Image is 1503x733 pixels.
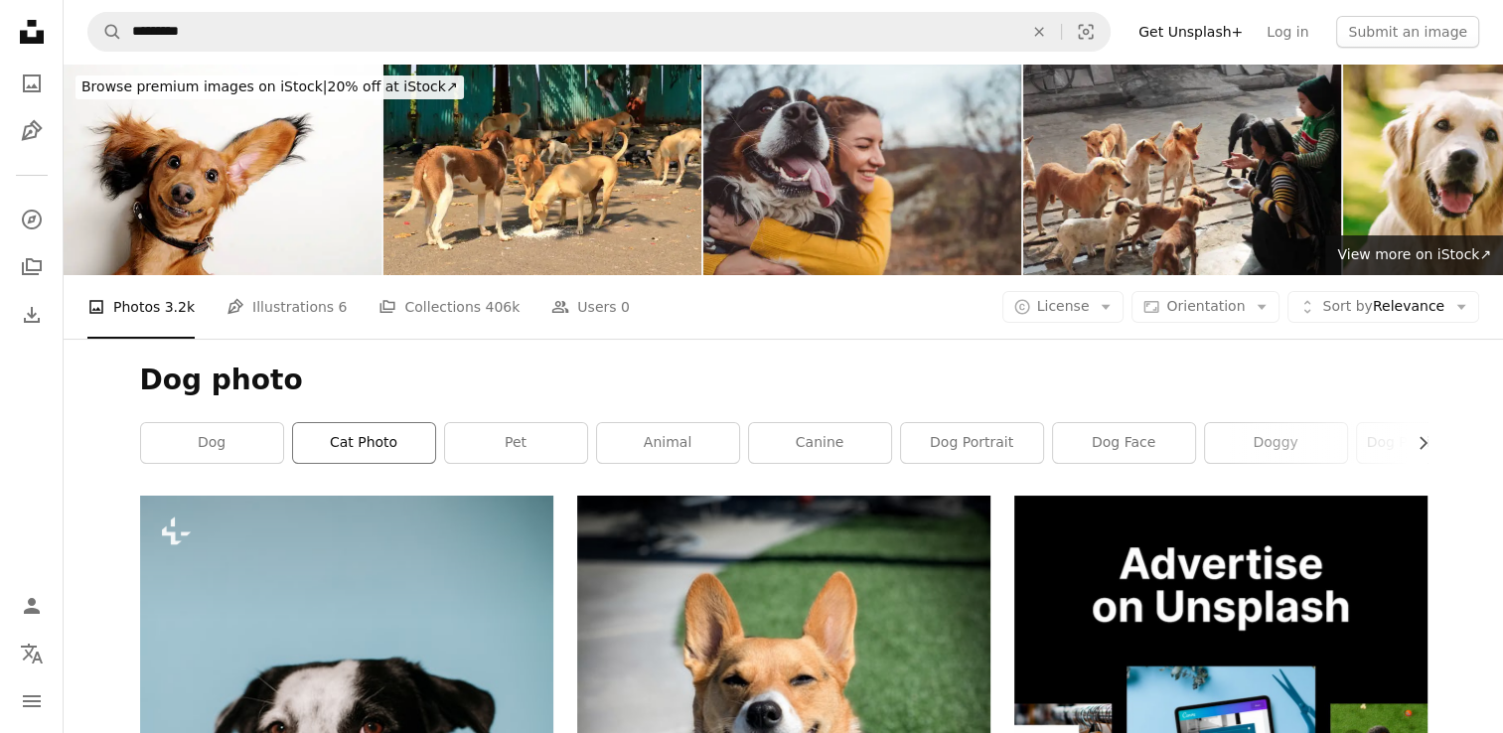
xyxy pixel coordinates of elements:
button: Language [12,634,52,673]
a: Collections 406k [378,275,520,339]
form: Find visuals sitewide [87,12,1111,52]
a: doggy [1205,423,1347,463]
a: Illustrations 6 [226,275,347,339]
img: Big ears, upside down. [64,64,381,275]
span: Browse premium images on iStock | [81,78,327,94]
span: License [1037,298,1090,314]
img: stray dogs eating rice in Mumbai, India [383,64,701,275]
span: View more on iStock ↗ [1337,246,1491,262]
button: Sort byRelevance [1287,291,1479,323]
a: Illustrations [12,111,52,151]
span: 6 [339,296,348,318]
a: cat photo [293,423,435,463]
a: animal [597,423,739,463]
a: Log in [1255,16,1320,48]
a: dog profile picture [1357,423,1499,463]
div: 20% off at iStock ↗ [75,75,464,99]
span: Sort by [1322,298,1372,314]
span: Orientation [1166,298,1245,314]
button: Search Unsplash [88,13,122,51]
a: Photos [12,64,52,103]
a: Collections [12,247,52,287]
a: Get Unsplash+ [1127,16,1255,48]
a: dog [141,423,283,463]
button: License [1002,291,1125,323]
a: Users 0 [551,275,630,339]
button: Orientation [1131,291,1279,323]
a: Browse premium images on iStock|20% off at iStock↗ [64,64,476,111]
img: Hungry street dogs [1023,64,1341,275]
a: View more on iStock↗ [1325,235,1503,275]
button: scroll list to the right [1405,423,1428,463]
a: dog face [1053,423,1195,463]
span: 0 [621,296,630,318]
h1: Dog photo [140,363,1428,398]
a: Log in / Sign up [12,586,52,626]
button: Menu [12,681,52,721]
button: Visual search [1062,13,1110,51]
span: Relevance [1322,297,1444,317]
img: Young woman with dog [703,64,1021,275]
a: canine [749,423,891,463]
button: Submit an image [1336,16,1479,48]
button: Clear [1017,13,1061,51]
a: Home — Unsplash [12,12,52,56]
a: pet [445,423,587,463]
a: Download History [12,295,52,335]
span: 406k [485,296,520,318]
a: dog portrait [901,423,1043,463]
a: Explore [12,200,52,239]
